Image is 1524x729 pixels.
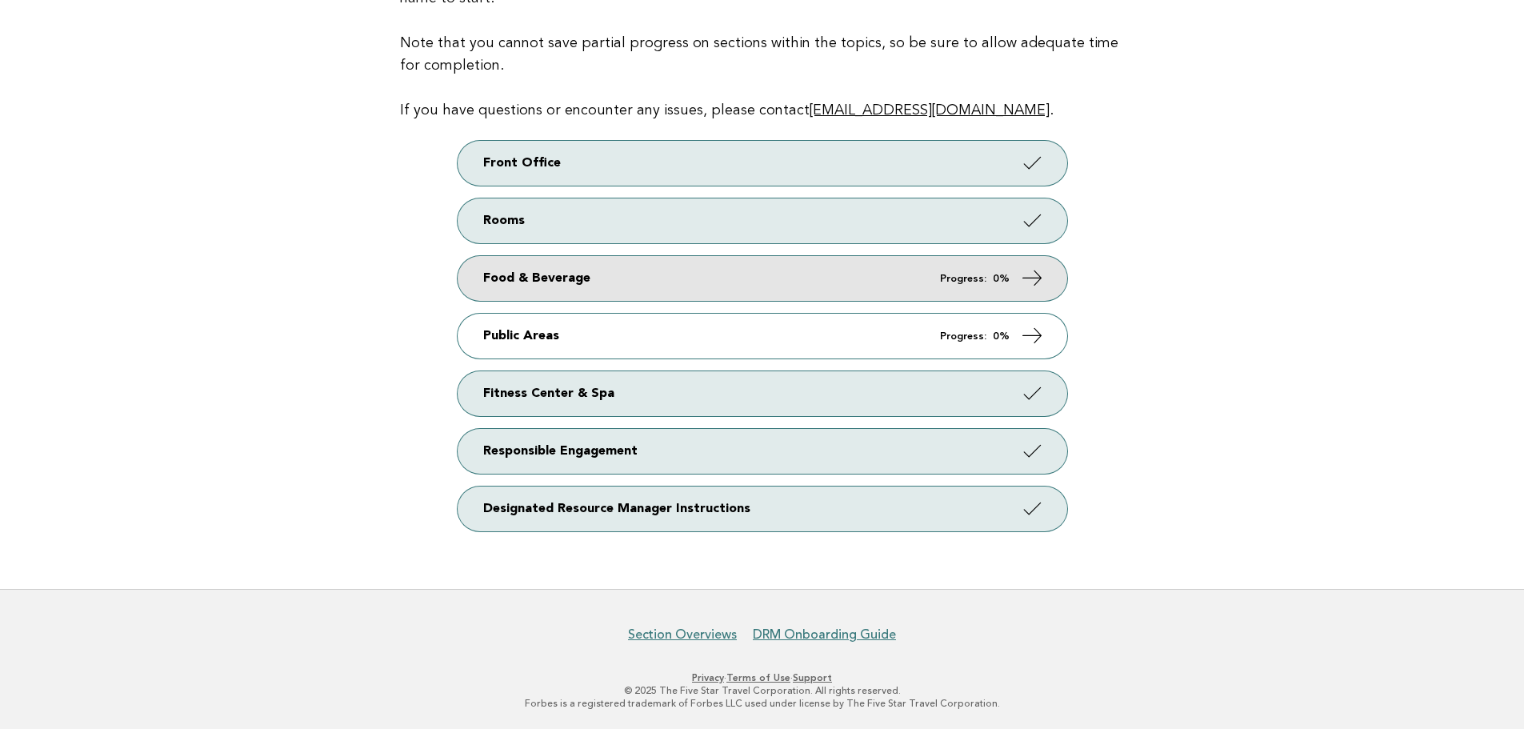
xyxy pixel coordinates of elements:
[273,684,1252,697] p: © 2025 The Five Star Travel Corporation. All rights reserved.
[273,697,1252,710] p: Forbes is a registered trademark of Forbes LLC used under license by The Five Star Travel Corpora...
[458,371,1067,416] a: Fitness Center & Spa
[628,627,737,643] a: Section Overviews
[458,141,1067,186] a: Front Office
[940,331,986,342] em: Progress:
[458,198,1067,243] a: Rooms
[273,671,1252,684] p: · ·
[458,429,1067,474] a: Responsible Engagement
[940,274,986,284] em: Progress:
[993,274,1010,284] strong: 0%
[753,627,896,643] a: DRM Onboarding Guide
[458,314,1067,358] a: Public Areas Progress: 0%
[810,103,1050,118] a: [EMAIL_ADDRESS][DOMAIN_NAME]
[993,331,1010,342] strong: 0%
[793,672,832,683] a: Support
[726,672,790,683] a: Terms of Use
[458,487,1067,531] a: Designated Resource Manager Instructions
[692,672,724,683] a: Privacy
[458,256,1067,301] a: Food & Beverage Progress: 0%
